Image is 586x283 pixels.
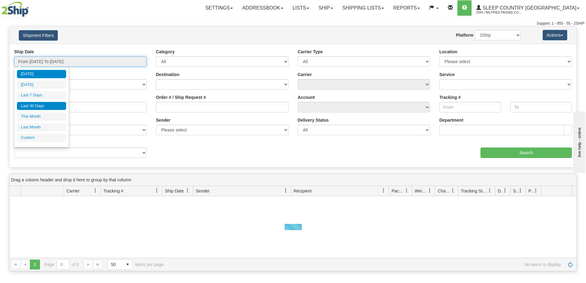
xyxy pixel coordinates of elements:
label: Ship Date [14,49,34,55]
a: Shipment Issues filter column settings [515,185,526,196]
a: Carrier filter column settings [90,185,101,196]
iframe: chat widget [572,110,585,173]
span: Sleep Country [GEOGRAPHIC_DATA] [481,5,576,10]
span: items per page [107,259,164,270]
a: Reports [389,0,425,16]
a: Packages filter column settings [401,185,412,196]
a: Settings [201,0,237,16]
div: live help - online [5,5,57,10]
li: Last 7 Days [17,91,66,99]
span: Delivery Status [498,188,503,194]
li: Last 30 Days [17,102,66,110]
label: Delivery Status [298,117,329,123]
a: Shipping lists [338,0,389,16]
a: Sender filter column settings [281,185,291,196]
a: Tracking # filter column settings [152,185,162,196]
span: Charge [438,188,451,194]
span: Page sizes drop down [107,259,133,270]
a: Pickup Status filter column settings [531,185,541,196]
label: Destination [156,71,179,78]
li: Custom [17,134,66,142]
img: logo2044.jpg [2,2,29,17]
li: Last Month [17,123,66,131]
label: Location [439,49,457,55]
span: Recipient [294,188,312,194]
a: Weight filter column settings [425,185,435,196]
a: Addressbook [237,0,288,16]
label: Tracking # [439,94,460,100]
label: Platform [456,32,473,38]
label: Carrier Type [298,49,323,55]
a: Lists [288,0,314,16]
label: Account [298,94,315,100]
span: Page 0 [30,260,40,269]
a: Refresh [565,260,575,269]
span: select [123,260,133,269]
span: Carrier [66,188,80,194]
input: To [510,102,572,112]
li: [DATE] [17,70,66,78]
a: Recipient filter column settings [378,185,389,196]
div: grid grouping header [10,174,576,186]
label: Order # / Ship Request # [156,94,206,100]
span: Packages [392,188,405,194]
span: 50 [111,261,119,268]
span: Page of 0 [44,259,79,270]
span: No items to display [172,262,561,267]
span: Shipment Issues [513,188,518,194]
li: This Month [17,112,66,121]
a: Ship [314,0,337,16]
button: Shipment Filters [19,30,58,41]
input: Search [480,148,572,158]
label: Service [439,71,455,78]
label: Carrier [298,71,312,78]
input: From [439,102,501,112]
button: Actions [543,30,567,40]
label: Sender [156,117,170,123]
a: Tracking Status filter column settings [484,185,495,196]
a: Charge filter column settings [448,185,458,196]
label: Category [156,49,175,55]
a: Ship Date filter column settings [182,185,193,196]
span: Pickup Status [528,188,534,194]
a: Delivery Status filter column settings [500,185,510,196]
span: Sender [196,188,209,194]
div: Support: 1 - 855 - 55 - 2SHIP [2,21,584,26]
a: Sleep Country [GEOGRAPHIC_DATA] 2044 / Wilfried.Passee-Coutrin [472,0,584,16]
span: 2044 / Wilfried.Passee-Coutrin [476,10,522,16]
li: [DATE] [17,81,66,89]
span: Ship Date [165,188,184,194]
span: Tracking # [103,188,123,194]
span: Weight [415,188,428,194]
span: Tracking Status [461,188,488,194]
label: Department [439,117,463,123]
